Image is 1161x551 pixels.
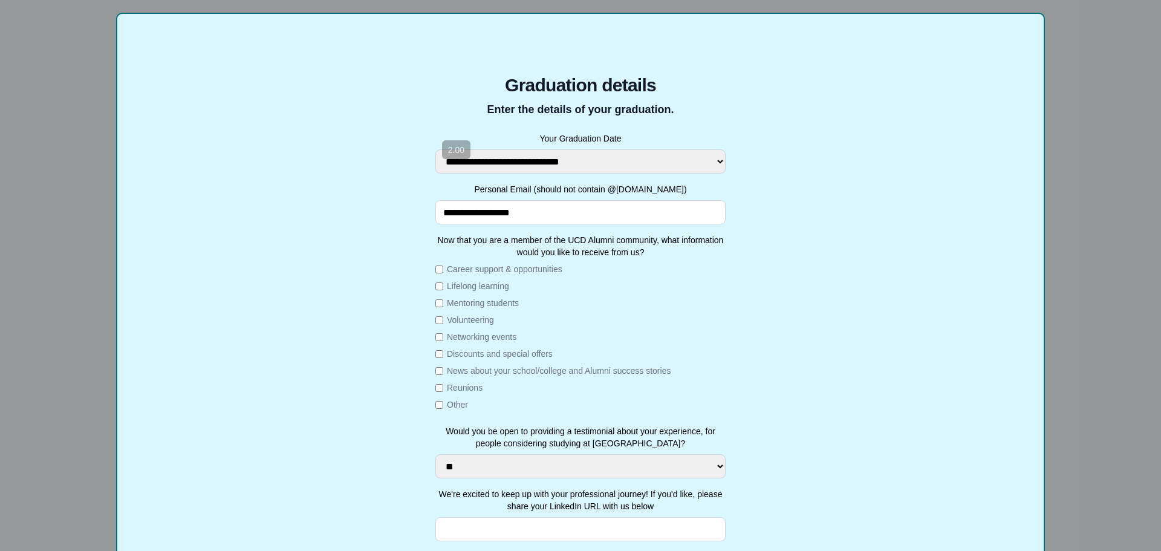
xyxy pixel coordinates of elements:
[435,101,726,118] p: Enter the details of your graduation.
[447,314,494,326] label: Volunteering
[447,382,483,394] label: Reunions
[435,132,726,145] label: Your Graduation Date
[447,297,519,309] label: Mentoring students
[435,74,726,96] span: Graduation details
[447,348,553,360] label: Discounts and special offers
[435,488,726,512] label: We're excited to keep up with your professional journey! If you'd like, please share your LinkedI...
[435,234,726,258] label: Now that you are a member of the UCD Alumni community, what information would you like to receive...
[447,263,562,275] label: Career support & opportunities
[447,331,516,343] label: Networking events
[447,280,509,292] label: Lifelong learning
[435,183,726,195] label: Personal Email (should not contain @[DOMAIN_NAME])
[447,399,468,411] label: Other
[435,425,726,449] label: Would you be open to providing a testimonial about your experience, for people considering studyi...
[447,365,671,377] label: News about your school/college and Alumni success stories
